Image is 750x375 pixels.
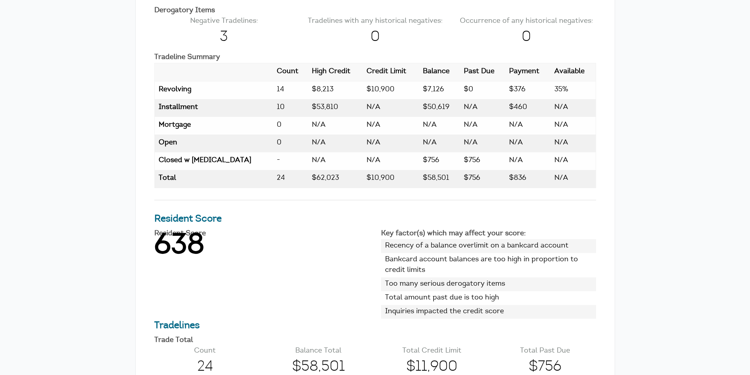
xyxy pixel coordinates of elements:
h1: 638 [154,239,369,253]
span: N/A [464,104,478,111]
td: High Credit [308,81,363,100]
span: N/A [554,122,568,129]
h4: Derogatory Items [154,7,596,14]
span: Closed w [MEDICAL_DATA] [159,157,251,164]
td: Credit Limit [363,152,419,170]
span: N/A [312,157,326,164]
td: Balance [419,152,460,170]
th: Credit Limit [363,63,419,81]
span: 0 [306,27,445,48]
td: High Credit [308,135,363,152]
h4: Key factor(s) which may affect your score: [381,230,596,237]
td: High Credit [308,152,363,170]
td: Payment [505,170,550,188]
span: $376 [509,86,526,93]
span: 10 [277,104,285,111]
span: $836 [509,175,526,182]
th: Balance [419,63,460,81]
td: Available [550,81,596,100]
span: N/A [423,122,437,129]
span: N/A [464,122,478,129]
td: Count [273,135,308,152]
li: Inquiries impacted the credit score [381,305,596,319]
span: 35% [554,86,568,93]
span: Revolving [159,86,191,93]
span: - [277,157,280,164]
td: Balance [419,117,460,135]
td: Count [273,117,308,135]
li: Recency of a balance overlimit on a bankcard account [381,239,596,253]
span: $62,023 [312,175,339,182]
td: Credit Limit [363,99,419,117]
span: $460 [509,104,527,111]
td: Credit Limit [363,135,419,152]
span: N/A [367,104,380,111]
td: Count [273,81,308,100]
td: Credit Limit [363,81,419,100]
th: Count [273,63,308,81]
span: 0 [457,27,596,48]
p: Count [154,346,256,357]
td: Past Due [460,135,506,152]
span: 0 [277,122,281,129]
h3: Resident Score [154,212,596,226]
h4: Resident Score [154,230,369,237]
span: $756 [464,175,480,182]
span: Total [159,175,176,182]
li: Bankcard account balances are too high in proportion to credit limits [381,253,596,277]
td: Payment [505,117,550,135]
td: Past Due [460,81,506,100]
span: N/A [464,139,478,146]
span: $7,126 [423,86,444,93]
th: Past Due [460,63,506,81]
p: Total Past Due [494,346,596,357]
p: Negative Tradelines: [154,16,294,27]
td: Balance [419,99,460,117]
td: Payment [505,81,550,100]
td: Credit Limit [363,170,419,188]
span: N/A [367,157,380,164]
td: Balance [419,135,460,152]
span: $58,501 [423,175,449,182]
td: Credit Limit [363,117,419,135]
td: Available [550,117,596,135]
span: N/A [509,139,523,146]
h3: Tradelines [154,319,596,333]
span: 3 [154,27,294,48]
h4: Trade Total [154,337,596,344]
td: Past Due [460,99,506,117]
p: Total Credit Limit [381,346,483,357]
td: Count [273,152,308,170]
td: Payment [505,99,550,117]
p: Tradelines with any historical negatives: [306,16,445,27]
span: $50,619 [423,104,450,111]
span: $0 [464,86,473,93]
td: High Credit [308,170,363,188]
span: N/A [367,139,380,146]
td: Count [273,170,308,188]
span: 14 [277,86,284,93]
span: 24 [277,175,285,182]
span: $756 [423,157,439,164]
span: $53,810 [312,104,338,111]
td: Past Due [460,117,506,135]
span: Installment [159,104,198,111]
span: N/A [367,122,380,129]
td: Past Due [460,170,506,188]
p: Occurrence of any historical negatives: [457,16,596,27]
td: Available [550,170,596,188]
td: Payment [505,152,550,170]
p: Balance Total [268,346,369,357]
span: $756 [464,157,480,164]
span: Open [159,139,177,146]
th: High Credit [308,63,363,81]
span: N/A [554,175,568,182]
li: Too many serious derogatory items [381,277,596,291]
span: $10,900 [367,86,394,93]
td: High Credit [308,99,363,117]
td: Balance [419,170,460,188]
td: Payment [505,135,550,152]
span: N/A [509,157,523,164]
span: N/A [554,104,568,111]
span: N/A [312,139,326,146]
